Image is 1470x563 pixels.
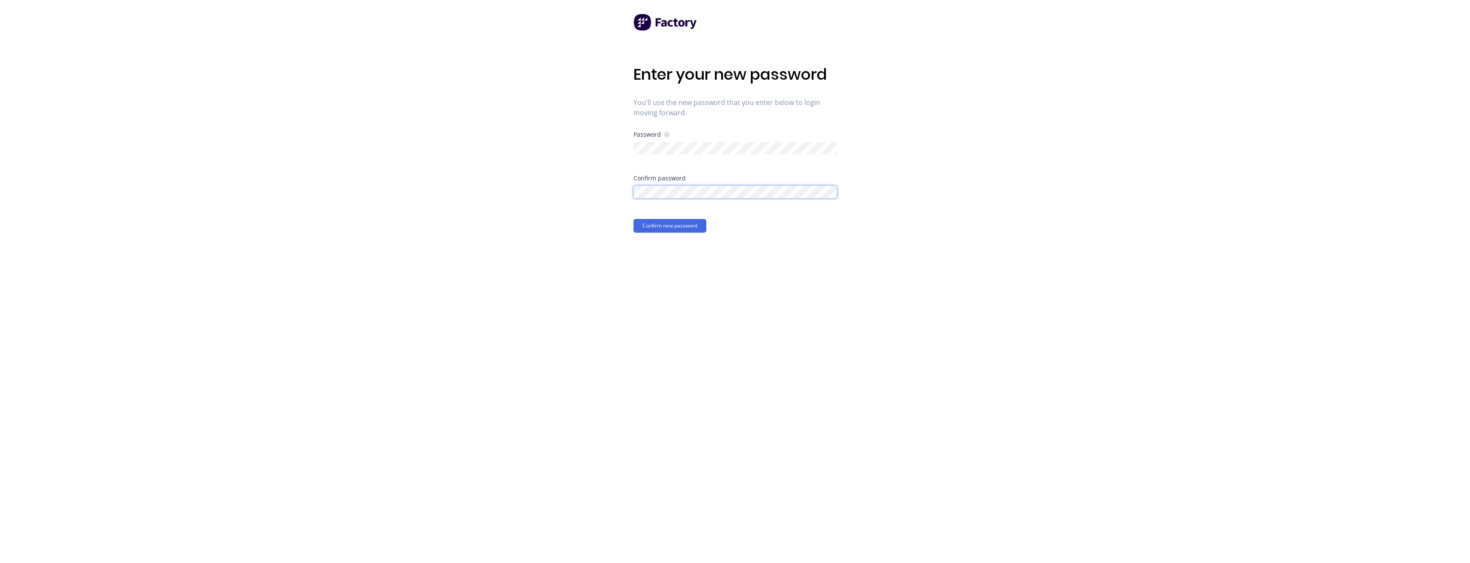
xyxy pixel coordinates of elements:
[633,130,670,138] div: Password
[633,14,698,31] img: Factory
[633,97,837,118] span: You'll use the new password that you enter below to login moving forward.
[633,175,837,181] div: Confirm password
[633,219,706,233] button: Confirm new password
[633,65,837,84] h1: Enter your new password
